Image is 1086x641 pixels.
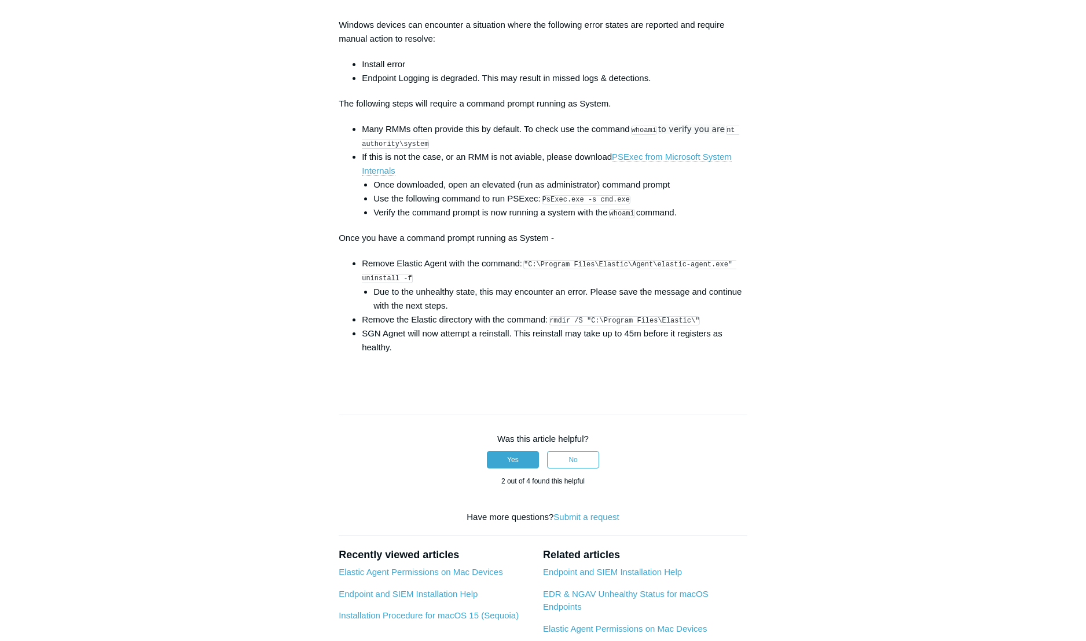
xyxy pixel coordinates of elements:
p: The following steps will require a command prompt running as System. [339,97,747,111]
li: Install error [362,57,747,71]
a: Elastic Agent Permissions on Mac Devices [543,624,707,633]
li: Endpoint Logging is degraded. This may result in missed logs & detections. [362,71,747,85]
code: whoami [631,126,657,135]
a: PSExec from Microsoft System Internals [362,152,732,176]
li: Once downloaded, open an elevated (run as administrator) command prompt [373,178,747,192]
a: Endpoint and SIEM Installation Help [543,567,682,577]
a: EDR & NGAV Unhealthy Status for macOS Endpoints [543,589,709,612]
a: Elastic Agent Permissions on Mac Devices [339,567,502,577]
li: Many RMMs often provide this by default. To check use the command [362,122,747,150]
code: nt authority\system [362,126,739,149]
code: whoami [609,209,635,218]
li: Due to the unhealthy state, this may encounter an error. Please save the message and continue wit... [373,285,747,313]
h2: Related articles [543,547,747,563]
code: PsExec.exe -s cmd.exe [542,195,630,204]
div: Have more questions? [339,511,747,524]
a: Installation Procedure for macOS 15 (Sequoia) [339,610,519,620]
p: Once you have a command prompt running as System - [339,231,747,245]
li: Verify the command prompt is now running a system with the command. [373,206,747,219]
span: Was this article helpful? [497,434,589,444]
span: 2 out of 4 found this helpful [501,477,585,485]
li: SGN Agnet will now attempt a reinstall. This reinstall may take up to 45m before it registers as ... [362,327,747,354]
a: Submit a request [553,512,619,522]
a: Endpoint and SIEM Installation Help [339,589,478,599]
h2: Recently viewed articles [339,547,531,563]
button: This article was not helpful [547,451,599,468]
span: to verify you are [658,124,725,134]
li: Use the following command to run PSExec: [373,192,747,206]
code: rmdir /S "C:\Program Files\Elastic\" [549,316,700,325]
li: Remove Elastic Agent with the command: [362,257,747,312]
button: This article was helpful [487,451,539,468]
code: "C:\Program Files\Elastic\Agent\elastic-agent.exe" uninstall -f [362,260,736,283]
li: Remove the Elastic directory with the command: [362,313,747,327]
p: Windows devices can encounter a situation where the following error states are reported and requi... [339,18,747,46]
li: If this is not the case, or an RMM is not aviable, please download [362,150,747,219]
